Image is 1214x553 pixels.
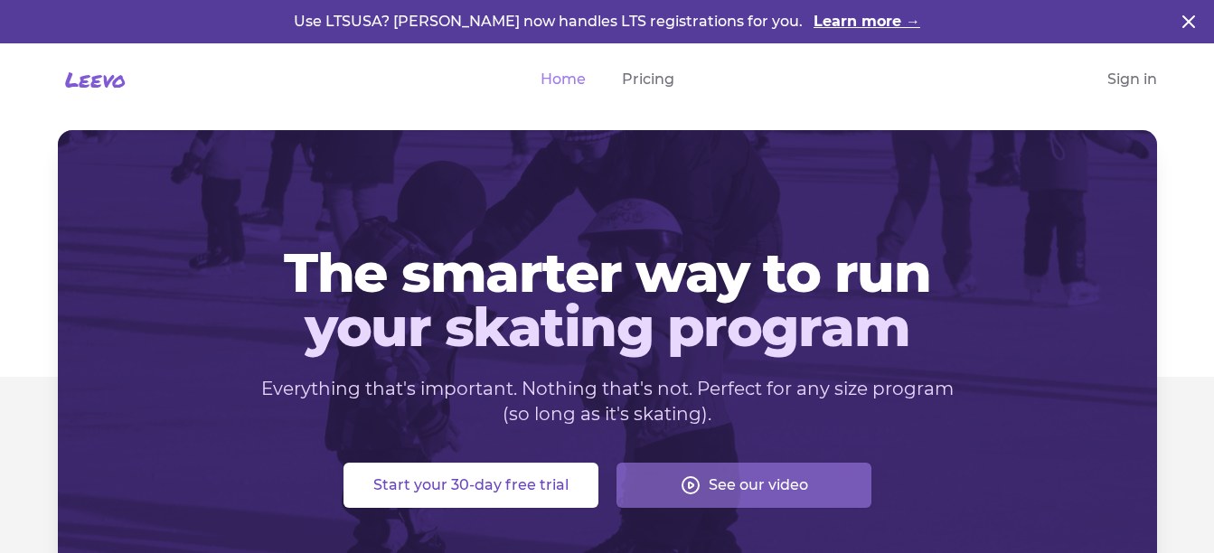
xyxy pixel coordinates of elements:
span: your skating program [87,300,1128,354]
a: Pricing [622,69,674,90]
span: → [906,13,920,30]
button: Start your 30-day free trial [343,463,598,508]
a: Home [541,69,586,90]
p: Everything that's important. Nothing that's not. Perfect for any size program (so long as it's sk... [260,376,955,426]
span: The smarter way to run [87,246,1128,300]
a: Sign in [1107,69,1157,90]
a: Learn more [814,11,920,33]
button: See our video [616,463,871,508]
span: See our video [709,474,808,496]
span: Use LTSUSA? [PERSON_NAME] now handles LTS registrations for you. [294,13,806,30]
a: Leevo [58,65,126,94]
